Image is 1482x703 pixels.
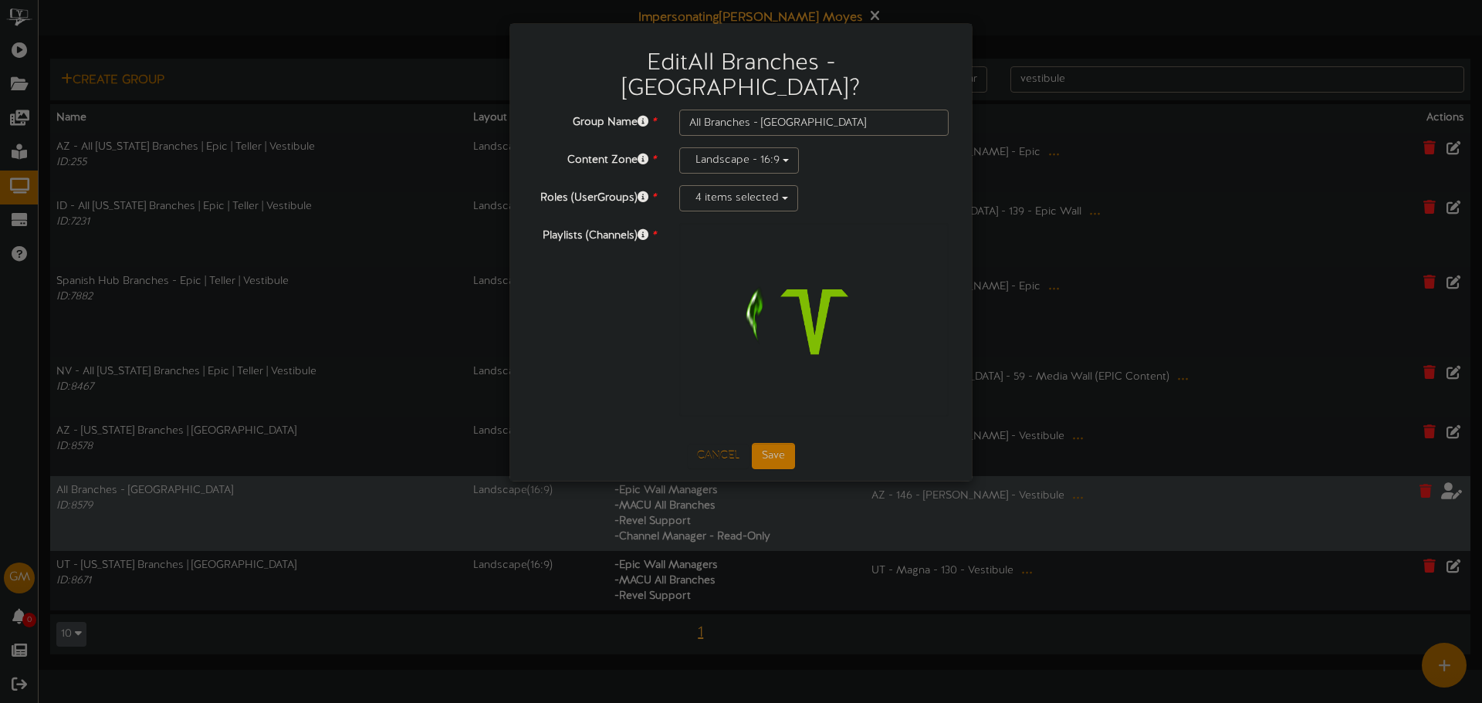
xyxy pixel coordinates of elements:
label: Roles (UserGroups) [522,185,668,206]
button: 4 items selected [679,185,798,211]
label: Content Zone [522,147,668,168]
label: Playlists (Channels) [522,223,668,244]
input: Channel Group Name [679,110,949,136]
button: Save [752,443,795,469]
button: Landscape - 16:9 [679,147,799,174]
img: loading-spinner-1.png [716,223,913,421]
button: Cancel [688,444,749,468]
h2: Edit All Branches - [GEOGRAPHIC_DATA] ? [533,51,949,102]
label: Group Name [522,110,668,130]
